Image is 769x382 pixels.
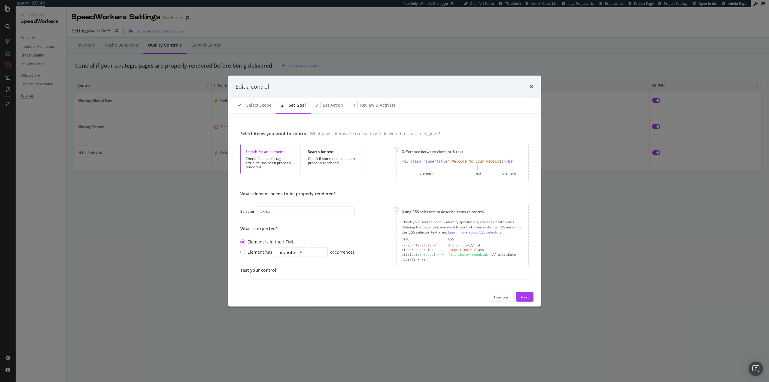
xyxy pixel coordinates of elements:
[240,131,308,136] div: Select items you want to control
[360,102,396,108] div: Review & Activate
[451,159,503,164] div: Welcome to your website!
[402,149,524,154] div: Difference between element & text
[310,247,328,257] input: n
[275,247,307,257] button: more than
[402,219,524,234] div: Check your source code & identify specific IDs, classes or attributes defining the page item you ...
[280,250,297,255] span: more than
[402,248,443,252] div: class=
[310,131,440,136] div: What pages items are crucial to get delivered to search engines?
[521,294,529,299] div: Next
[308,157,358,165] div: Check if some text has been properly rendered.
[315,102,318,108] div: 3
[749,362,763,376] div: Open Intercom Messenger
[448,252,524,257] div: // attribute
[414,248,436,252] div: "superLink"
[289,102,306,108] div: Set goal
[255,279,529,336] textarea: [URL][DOMAIN_NAME]
[402,237,443,242] div: HTML
[402,243,443,248] div: <a id=
[530,83,533,90] div: times
[240,226,355,232] div: What is expected?
[257,206,355,216] input: Example: h1 .class > a
[420,171,433,176] div: Element
[240,279,255,284] div: URLs
[516,292,533,302] button: Next
[245,149,295,154] div: Search for an element
[245,157,295,169] div: Check if a specific tag or attribute has been properly rendered.
[502,171,516,176] div: Element
[402,257,443,262] div: Hyperlink</a>
[248,239,294,245] div: Element is in the HTML
[402,159,451,164] div: <h1 class="superTitle">
[448,248,468,252] div: .superLink
[448,230,502,235] a: Learn more about CSS selectors
[353,102,355,108] div: 4
[323,102,343,108] div: Set action
[281,102,284,108] div: 2
[240,267,529,273] div: Test your control
[240,239,355,245] div: Element is in the HTML
[240,209,254,214] div: Selector
[402,252,443,257] div: attribute= >
[421,253,441,257] div: "megaLink"
[308,149,358,154] div: Search for text
[402,209,524,214] div: Using CSS selectors to describe items to control
[236,83,269,90] div: Edit a control
[246,102,272,108] div: Select scope
[248,247,355,257] div: Element has occurrences
[414,243,437,247] div: "first-link"
[448,243,470,247] div: #first-link
[448,237,524,242] div: CSS
[228,75,541,307] div: modal
[448,243,524,248] div: // id
[448,248,524,252] div: // class
[504,159,515,164] div: </h1>
[494,294,509,299] div: Previous
[474,171,481,176] div: Text
[489,292,514,302] button: Previous
[448,253,492,257] div: [attribute='megaLink']
[240,191,355,197] div: What element needs to be properly rendered?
